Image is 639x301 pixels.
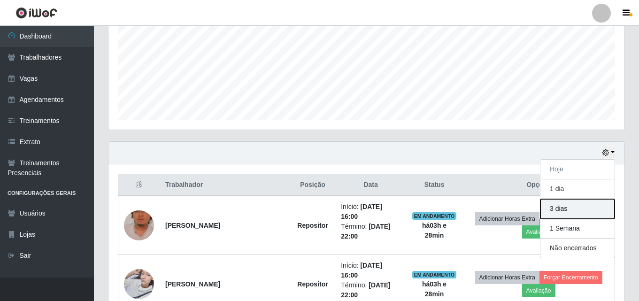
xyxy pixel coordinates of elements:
[540,179,615,199] button: 1 dia
[335,174,406,196] th: Data
[522,284,555,297] button: Avaliação
[297,222,328,229] strong: Repositor
[341,202,400,222] li: Início:
[540,219,615,239] button: 1 Semana
[540,199,615,219] button: 3 dias
[406,174,462,196] th: Status
[462,174,615,196] th: Opções
[539,271,602,284] button: Forçar Encerramento
[412,212,457,220] span: EM ANDAMENTO
[341,262,382,279] time: [DATE] 16:00
[540,160,615,179] button: Hoje
[15,7,57,19] img: CoreUI Logo
[522,225,555,239] button: Avaliação
[165,280,220,288] strong: [PERSON_NAME]
[341,203,382,220] time: [DATE] 16:00
[290,174,335,196] th: Posição
[475,212,539,225] button: Adicionar Horas Extra
[341,222,400,241] li: Término:
[475,271,539,284] button: Adicionar Horas Extra
[539,212,602,225] button: Forçar Encerramento
[165,222,220,229] strong: [PERSON_NAME]
[422,222,447,239] strong: há 03 h e 28 min
[341,261,400,280] li: Início:
[412,271,457,278] span: EM ANDAMENTO
[540,239,615,258] button: Não encerrados
[124,199,154,252] img: 1751108457941.jpeg
[160,174,290,196] th: Trabalhador
[297,280,328,288] strong: Repositor
[422,280,447,298] strong: há 03 h e 28 min
[341,280,400,300] li: Término:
